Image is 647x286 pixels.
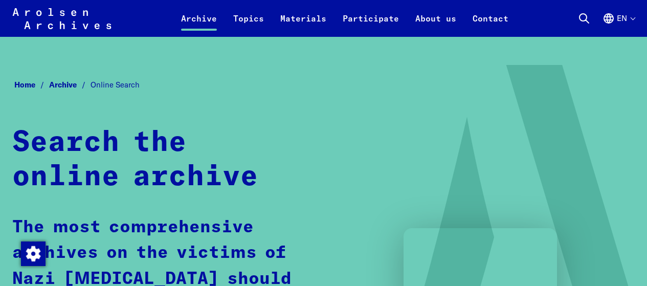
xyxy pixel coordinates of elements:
span: Online Search [91,80,140,90]
strong: Search the online archive [12,128,258,191]
a: Participate [334,12,407,37]
div: Change consent [20,241,45,266]
a: Contact [464,12,517,37]
nav: Primary [173,6,517,31]
a: Archive [49,80,91,90]
a: About us [407,12,464,37]
img: Change consent [21,241,46,266]
button: English, language selection [603,12,635,37]
a: Topics [225,12,272,37]
a: Materials [272,12,334,37]
a: Archive [173,12,225,37]
nav: Breadcrumb [12,77,635,93]
a: Home [14,80,49,90]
